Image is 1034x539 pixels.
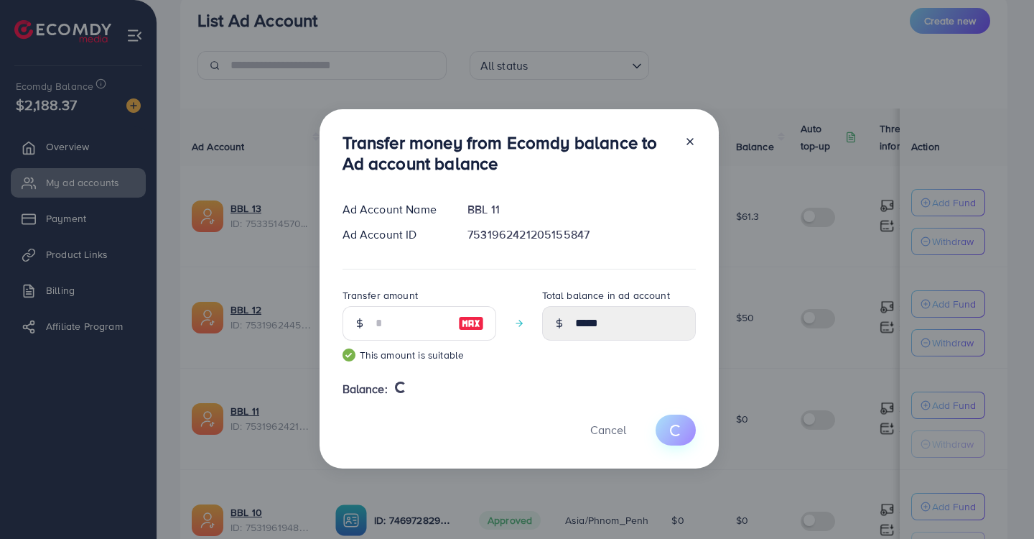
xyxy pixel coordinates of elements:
[343,348,496,362] small: This amount is suitable
[456,201,707,218] div: BBL 11
[343,132,673,174] h3: Transfer money from Ecomdy balance to Ad account balance
[343,288,418,303] label: Transfer amount
[343,349,355,361] img: guide
[542,288,670,303] label: Total balance in ad account
[331,226,457,243] div: Ad Account ID
[590,422,626,438] span: Cancel
[458,315,484,332] img: image
[973,474,1023,528] iframe: Chat
[331,201,457,218] div: Ad Account Name
[343,381,388,397] span: Balance:
[572,415,644,446] button: Cancel
[456,226,707,243] div: 7531962421205155847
